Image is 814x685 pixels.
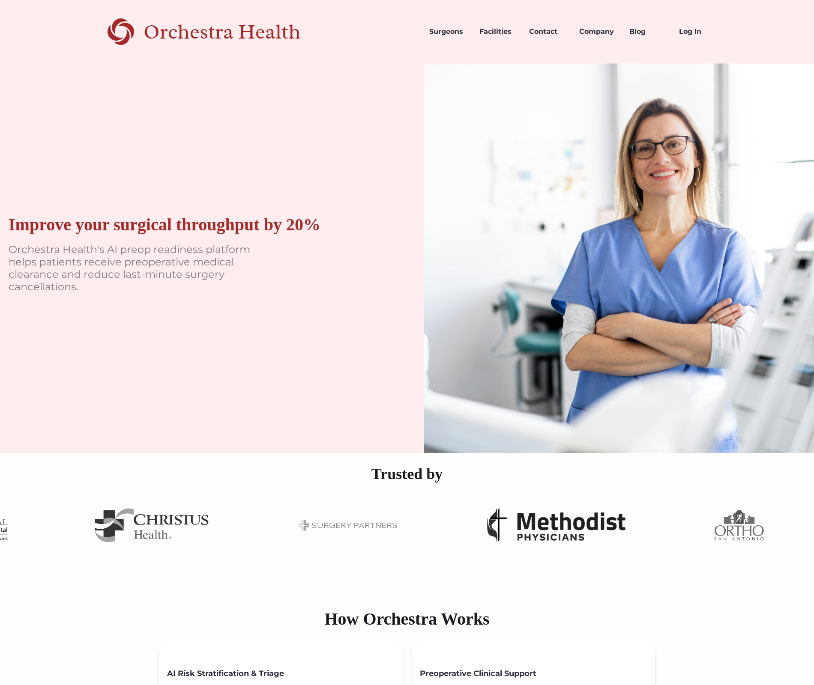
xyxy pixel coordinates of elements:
p: Orchestra Health's AI preop readiness platform helps patients receive preoperative medical cleara... [9,244,266,293]
a: home [92,17,331,46]
a: Contact [522,17,572,46]
a: Facilities [473,17,523,46]
a: Company [572,17,622,46]
a: Log In [672,17,722,46]
h3: AI Risk Stratification & Triage [167,664,403,683]
a: Surgeons [422,17,473,46]
a: Blog [622,17,673,46]
div: Orchestra Health [144,23,331,41]
h3: Preoperative Clinical Support [420,664,655,683]
div: Improve your surgical throughput by 20% [9,214,320,235]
